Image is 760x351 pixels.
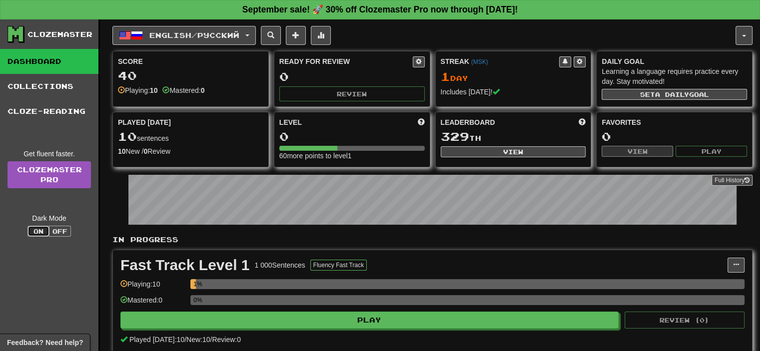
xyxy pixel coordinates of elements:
[7,149,91,159] div: Get fluent faster.
[441,146,586,157] button: View
[418,117,425,127] span: Score more points to level up
[441,130,586,143] div: th
[602,117,747,127] div: Favorites
[441,56,560,66] div: Streak
[279,151,425,161] div: 60 more points to level 1
[471,58,488,65] a: (MSK)
[193,279,196,289] div: 1%
[143,147,147,155] strong: 0
[162,85,204,95] div: Mastered:
[655,91,689,98] span: a daily
[279,86,425,101] button: Review
[602,56,747,66] div: Daily Goal
[279,56,413,66] div: Ready for Review
[118,85,157,95] div: Playing:
[112,26,256,45] button: English/Русский
[120,279,185,296] div: Playing: 10
[602,89,747,100] button: Seta dailygoal
[310,260,367,271] button: Fluency Fast Track
[255,260,305,270] div: 1 000 Sentences
[602,66,747,86] div: Learning a language requires practice every day. Stay motivated!
[118,56,263,66] div: Score
[286,26,306,45] button: Add sentence to collection
[441,87,586,97] div: Includes [DATE]!
[112,235,753,245] p: In Progress
[279,117,302,127] span: Level
[118,130,263,143] div: sentences
[602,146,673,157] button: View
[602,130,747,143] div: 0
[311,26,331,45] button: More stats
[184,336,186,344] span: /
[118,147,126,155] strong: 10
[118,146,263,156] div: New / Review
[712,175,753,186] button: Full History
[149,31,239,39] span: English / Русский
[49,226,71,237] button: Off
[120,295,185,312] div: Mastered: 0
[27,226,49,237] button: On
[150,86,158,94] strong: 10
[625,312,745,329] button: Review (0)
[120,258,250,273] div: Fast Track Level 1
[120,312,619,329] button: Play
[186,336,210,344] span: New: 10
[212,336,241,344] span: Review: 0
[676,146,747,157] button: Play
[7,338,83,348] span: Open feedback widget
[279,130,425,143] div: 0
[242,4,518,14] strong: September sale! 🚀 30% off Clozemaster Pro now through [DATE]!
[129,336,184,344] span: Played [DATE]: 10
[441,117,495,127] span: Leaderboard
[579,117,586,127] span: This week in points, UTC
[27,29,92,39] div: Clozemaster
[7,213,91,223] div: Dark Mode
[118,129,137,143] span: 10
[210,336,212,344] span: /
[279,70,425,83] div: 0
[441,129,469,143] span: 329
[118,117,171,127] span: Played [DATE]
[118,69,263,82] div: 40
[7,161,91,188] a: ClozemasterPro
[441,70,586,83] div: Day
[441,69,450,83] span: 1
[201,86,205,94] strong: 0
[261,26,281,45] button: Search sentences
